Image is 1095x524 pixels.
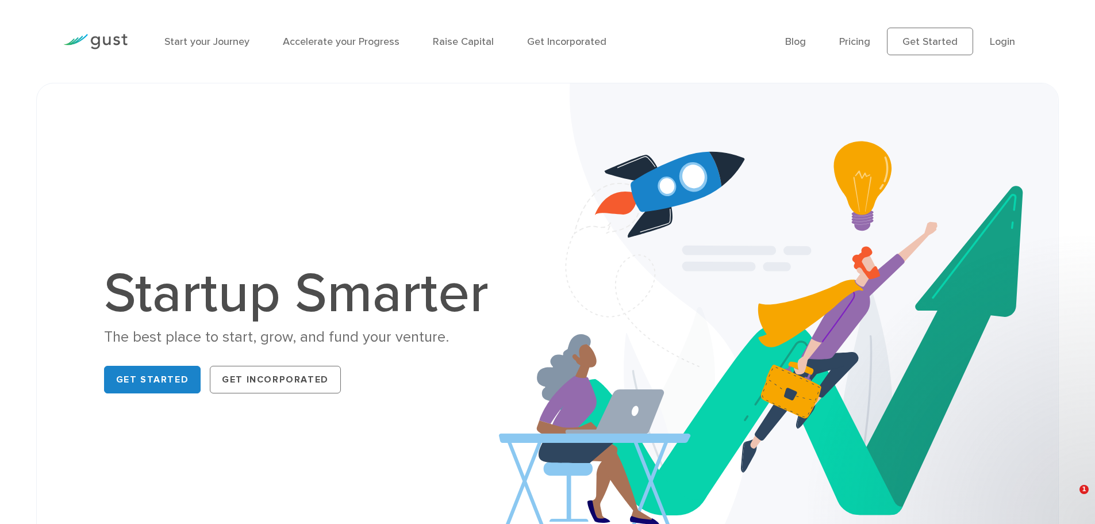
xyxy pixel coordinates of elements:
a: Raise Capital [433,36,494,48]
a: Blog [785,36,806,48]
img: Gust Logo [63,34,128,49]
a: Get Incorporated [527,36,606,48]
div: The best place to start, grow, and fund your venture. [104,327,501,347]
a: Start your Journey [164,36,249,48]
a: Get Incorporated [210,366,341,393]
a: Login [990,36,1015,48]
a: Accelerate your Progress [283,36,399,48]
a: Get Started [887,28,973,55]
a: Get Started [104,366,201,393]
h1: Startup Smarter [104,266,501,322]
iframe: Intercom live chat [1056,485,1084,512]
a: Pricing [839,36,870,48]
span: 1 [1079,485,1089,494]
